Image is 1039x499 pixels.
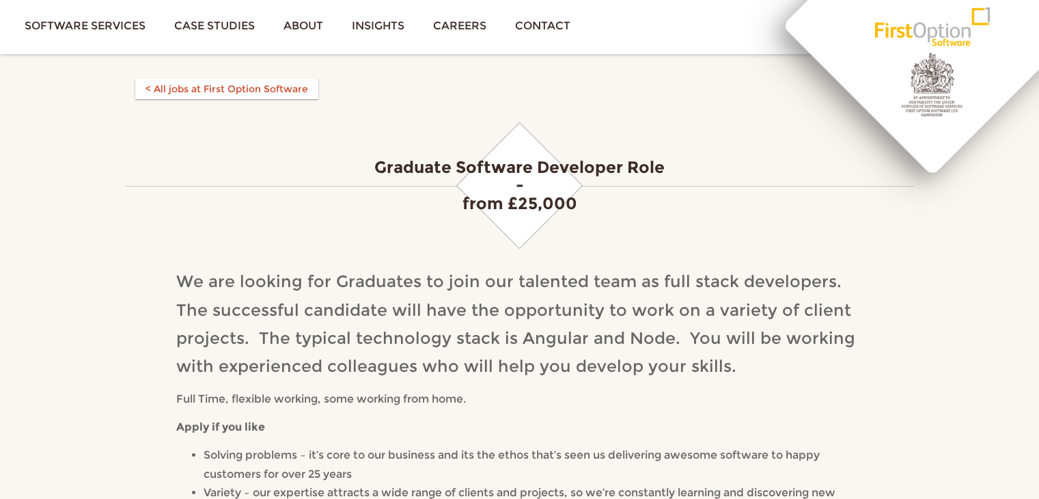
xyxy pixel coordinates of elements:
li: Solving problems – it’s core to our business and its the ethos that’s seen us delivering awesome ... [204,446,863,483]
a: < All jobs at First Option Software [135,79,318,99]
span: We are looking for Graduates to join our talented team as full stack developers. The successful c... [176,271,855,376]
b: Apply if you like [176,420,265,433]
p: Full Time, flexible working, some working from home. [176,390,863,409]
h4: Graduate Software Developer Role - from £25,000 [176,159,863,213]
